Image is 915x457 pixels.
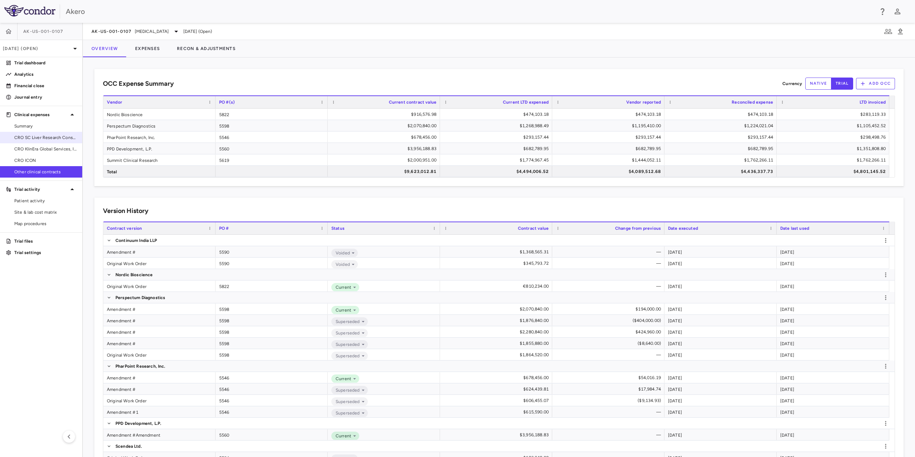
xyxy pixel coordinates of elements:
[14,169,76,175] span: Other clinical contracts
[14,83,76,89] p: Financial close
[103,349,216,360] div: Original Work Order
[103,258,216,269] div: Original Work Order
[3,45,71,52] p: [DATE] (Open)
[664,395,777,406] div: [DATE]
[783,120,886,131] div: $1,105,452.52
[559,315,661,326] div: ($404,000.00)
[732,100,773,105] span: Reconciled expense
[91,29,132,34] span: AK-US-001-0107
[389,100,436,105] span: Current contract value
[334,131,436,143] div: $678,456.00
[777,429,889,440] div: [DATE]
[783,109,886,120] div: $283,119.33
[860,100,886,105] span: LTD invoiced
[559,109,661,120] div: $474,103.18
[664,372,777,383] div: [DATE]
[446,326,549,338] div: $2,280,840.00
[14,157,76,164] span: CRO ICON
[103,154,216,165] div: Summit Clinical Research
[783,154,886,166] div: $1,762,266.11
[216,338,328,349] div: 5598
[671,166,773,177] div: $4,436,337.73
[333,433,351,439] span: Current
[559,280,661,292] div: —
[446,395,549,406] div: $606,455.07
[333,387,360,393] span: Superseded
[446,109,549,120] div: $474,103.18
[103,131,216,143] div: PharPoint Research, Inc.
[518,226,549,231] span: Contract value
[14,249,76,256] p: Trial settings
[664,338,777,349] div: [DATE]
[446,406,549,418] div: $615,590.00
[446,258,549,269] div: $345,793.72
[103,206,148,216] h6: Version History
[216,395,328,406] div: 5546
[115,294,165,301] p: Perspectum Diagnostics
[216,429,328,440] div: 5560
[216,143,328,154] div: 5560
[103,166,216,177] div: Total
[664,303,777,314] div: [DATE]
[559,349,661,361] div: —
[446,372,549,383] div: $678,456.00
[559,143,661,154] div: $682,789.95
[446,303,549,315] div: $2,070,840.00
[664,258,777,269] div: [DATE]
[559,154,661,166] div: $1,444,052.11
[777,258,889,269] div: [DATE]
[103,383,216,394] div: Amendment #
[333,250,350,256] span: Voided
[559,406,661,418] div: —
[671,154,773,166] div: $1,762,266.11
[559,246,661,258] div: —
[664,246,777,257] div: [DATE]
[777,383,889,394] div: [DATE]
[14,186,68,193] p: Trial activity
[14,134,76,141] span: CRO SC Liver Research Consortium LLC
[14,123,76,129] span: Summary
[615,226,661,231] span: Change from previous
[777,315,889,326] div: [DATE]
[777,406,889,417] div: [DATE]
[14,94,76,100] p: Journal entry
[103,109,216,120] div: Nordic Bioscience
[777,338,889,349] div: [DATE]
[103,406,216,417] div: Amendment #1
[559,166,661,177] div: $4,089,512.68
[782,80,802,87] p: Currency
[333,410,360,416] span: Superseded
[66,6,874,17] div: Akero
[805,78,832,90] button: native
[446,131,549,143] div: $293,157.44
[446,429,549,441] div: $3,956,188.83
[107,100,122,105] span: Vendor
[446,338,549,349] div: $1,855,880.00
[333,353,360,359] span: Superseded
[559,303,661,315] div: $194,000.00
[856,78,895,89] button: Add OCC
[559,131,661,143] div: $293,157.44
[219,226,229,231] span: PO #
[168,40,244,57] button: Recon & Adjustments
[107,226,142,231] span: Contract version
[446,143,549,154] div: $682,789.95
[671,120,773,131] div: $1,224,021.04
[216,383,328,394] div: 5546
[777,395,889,406] div: [DATE]
[333,398,360,405] span: Superseded
[14,60,76,66] p: Trial dashboard
[103,372,216,383] div: Amendment #
[331,226,345,231] span: Status
[14,220,76,227] span: Map procedures
[780,226,809,231] span: Date last used
[23,29,64,34] span: AK-US-001-0107
[334,166,436,177] div: $9,623,012.81
[559,429,661,441] div: —
[446,280,549,292] div: €810,234.00
[216,258,328,269] div: 5590
[446,120,549,131] div: $1,268,988.49
[777,372,889,383] div: [DATE]
[103,303,216,314] div: Amendment #
[115,272,153,278] p: Nordic Bioscience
